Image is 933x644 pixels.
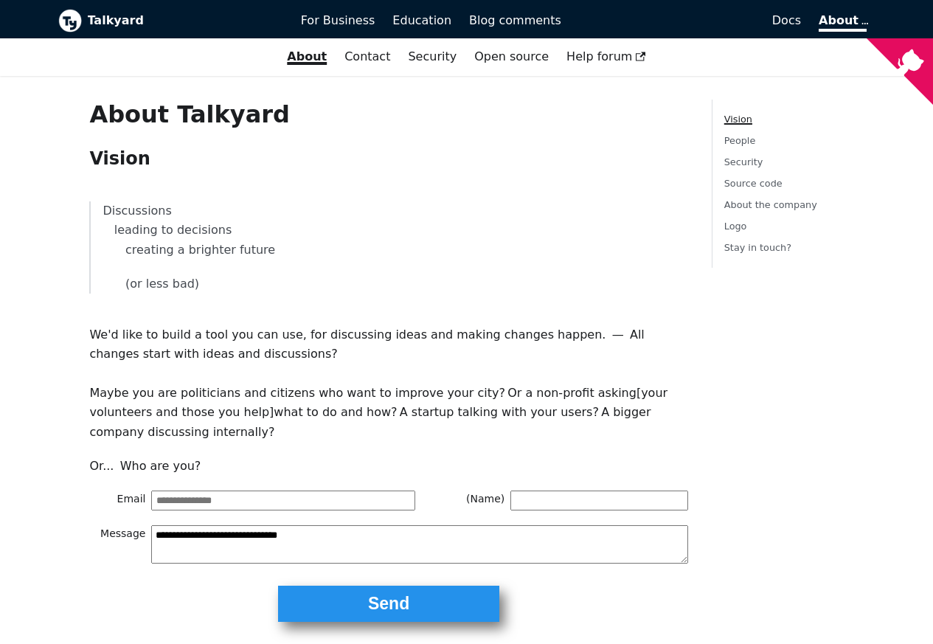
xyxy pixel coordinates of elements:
[772,13,801,27] span: Docs
[336,44,399,69] a: Contact
[724,199,817,210] a: About the company
[89,491,151,510] span: Email
[89,457,687,476] p: Or... Who are you?
[448,491,510,510] span: (Name)
[301,13,375,27] span: For Business
[724,135,756,146] a: People
[819,13,866,32] a: About
[510,491,688,510] input: (Name)
[103,274,676,294] p: (or less bad)
[558,44,655,69] a: Help forum
[89,384,687,442] p: Maybe you are politicians and citizens who want to improve your city? Or a non-profit asking [you...
[89,100,687,129] h1: About Talkyard
[724,242,791,253] a: Stay in touch?
[724,156,763,167] a: Security
[460,8,570,33] a: Blog comments
[724,178,783,189] a: Source code
[392,13,451,27] span: Education
[88,11,280,30] b: Talkyard
[570,8,810,33] a: Docs
[278,586,499,622] button: Send
[724,221,747,232] a: Logo
[292,8,384,33] a: For Business
[58,9,82,32] img: Talkyard logo
[103,201,676,260] p: Discussions leading to decisions creating a brighter future
[89,525,151,564] span: Message
[724,114,752,125] a: Vision
[566,49,646,63] span: Help forum
[151,491,415,510] input: Email
[278,44,336,69] a: About
[469,13,561,27] span: Blog comments
[89,148,687,170] h2: Vision
[465,44,558,69] a: Open source
[399,44,465,69] a: Security
[151,525,687,564] textarea: Message
[58,9,280,32] a: Talkyard logoTalkyard
[384,8,460,33] a: Education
